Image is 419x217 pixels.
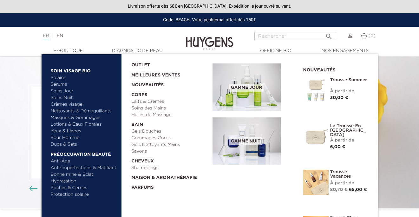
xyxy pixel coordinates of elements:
a: Crèmes visage [51,101,117,108]
a: Laits & Crèmes [131,98,208,105]
a: Savons [131,148,208,155]
img: Huygens [186,27,233,51]
a: Nouveautés [131,79,208,89]
h2: Nouveautés [303,65,368,73]
div: Boutons du carrousel [32,184,52,194]
div: À partir de [330,180,368,187]
a: Lotions & Eaux Florales [51,121,117,128]
button:  [323,30,335,39]
span: 65,00 € [349,187,367,192]
a: Meilleures Ventes [131,69,202,79]
img: routine_jour_banner.jpg [213,63,281,111]
a: Yeux & Lèvres [51,128,117,135]
a: Sérums [51,81,117,88]
a: Trousse Summer [330,78,368,82]
a: Solaire [51,75,117,81]
a: OUTLET [131,59,202,69]
a: Préoccupation beauté [51,148,117,158]
span: Gamme nuit [229,137,262,145]
a: Protection solaire [51,191,117,198]
a: Parfums [131,181,208,191]
img: La Trousse en Coton [303,124,329,149]
a: Masques & Gommages [51,115,117,121]
a: La Trousse en [GEOGRAPHIC_DATA] [330,124,368,137]
a: Corps [131,89,208,98]
a: Soin Visage Bio [51,64,117,75]
div: À partir de [330,88,368,95]
i:  [325,31,333,38]
a: E-Boutique [36,48,100,54]
span: 80,70 € [330,187,348,192]
a: Shampoings [131,165,208,171]
a: Gels Nettoyants Mains [131,141,208,148]
a: Cheveux [131,155,208,165]
img: routine_nuit_banner.jpg [213,117,281,165]
a: Gamme jour [213,63,294,111]
a: Anti-imperfections & Matifiant [51,165,117,171]
a: Nos engagements [313,48,377,54]
a: FR [43,34,49,40]
a: Officine Bio [244,48,308,54]
a: Gommages Corps [131,135,208,141]
span: 6,00 € [330,145,345,149]
span: 30,00 € [330,95,348,100]
a: Trousse Vacances [330,170,368,179]
a: Soins des Mains [131,105,208,112]
a: Nettoyants & Démaquillants [51,108,117,115]
a: Maison & Aromathérapie [131,171,208,181]
img: Trousse Summer [303,78,329,103]
a: Anti-Âge [51,158,117,165]
a: Poches & Cernes [51,185,117,191]
input: Rechercher [254,32,335,40]
span: Gamme jour [229,84,264,92]
a: Huiles de Massage [131,112,208,118]
div: À partir de [330,137,368,144]
div: | [40,32,170,40]
a: Diagnostic de peau [106,48,169,54]
a: Duos & Sets [51,141,117,148]
a: EN [57,34,63,38]
img: La Trousse vacances [303,170,329,195]
a: Hydratation [51,178,117,185]
a: Gels Douches [131,128,208,135]
a: Bonne mine & Éclat [51,171,117,178]
span: (0) [369,34,376,38]
a: Pour Homme [51,135,117,141]
a: Soins Jour [51,88,117,95]
a: Gamme nuit [213,117,294,165]
a: Soins Nuit [51,95,111,101]
a: Bain [131,118,208,128]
